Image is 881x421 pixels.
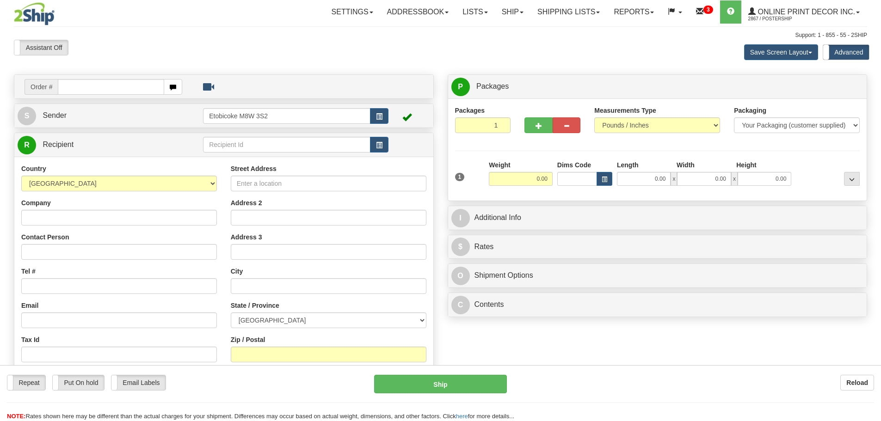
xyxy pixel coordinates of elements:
label: Email Labels [111,375,166,390]
a: Shipping lists [530,0,607,24]
input: Enter a location [231,176,426,191]
label: Dims Code [557,160,591,170]
b: Reload [846,379,868,386]
span: Sender [43,111,67,119]
label: Repeat [7,375,45,390]
input: Sender Id [203,108,370,124]
a: Lists [456,0,494,24]
a: 3 [689,0,720,24]
span: P [451,78,470,96]
span: x [731,172,738,186]
label: Country [21,164,46,173]
label: Zip / Postal [231,335,265,344]
a: OShipment Options [451,266,864,285]
label: Contact Person [21,232,69,242]
label: Company [21,198,51,207]
a: $Rates [451,238,864,256]
a: Online Print Decor Inc. 2867 / PosterShip [741,0,867,24]
a: Addressbook [380,0,456,24]
label: Packages [455,106,485,115]
a: R Recipient [18,135,183,154]
button: Save Screen Layout [744,44,818,60]
label: City [231,267,243,276]
label: Address 2 [231,198,262,207]
span: 2867 / PosterShip [748,14,818,24]
label: Length [617,160,639,170]
label: Email [21,301,38,310]
a: Reports [607,0,661,24]
label: Height [736,160,757,170]
label: Measurements Type [594,106,656,115]
label: Put On hold [53,375,104,390]
span: NOTE: [7,413,25,420]
span: Order # [25,79,58,95]
span: R [18,136,36,154]
span: S [18,107,36,125]
span: x [671,172,677,186]
div: ... [844,172,860,186]
label: Advanced [823,45,869,60]
img: logo2867.jpg [14,2,55,25]
span: Packages [476,82,509,90]
sup: 3 [703,6,713,14]
span: $ [451,238,470,256]
span: I [451,209,470,227]
iframe: chat widget [860,163,880,257]
label: Tel # [21,267,36,276]
button: Reload [840,375,874,390]
label: Width [677,160,695,170]
label: Packaging [734,106,766,115]
a: CContents [451,295,864,314]
span: Online Print Decor Inc. [756,8,855,16]
div: Support: 1 - 855 - 55 - 2SHIP [14,31,867,39]
label: Street Address [231,164,277,173]
label: Assistant Off [14,40,68,55]
input: Recipient Id [203,137,370,153]
label: Weight [489,160,510,170]
a: P Packages [451,77,864,96]
a: here [456,413,468,420]
span: 1 [455,173,465,181]
label: Tax Id [21,335,39,344]
a: Settings [325,0,380,24]
span: Recipient [43,140,74,148]
span: O [451,267,470,285]
label: Address 3 [231,232,262,242]
a: IAdditional Info [451,208,864,227]
a: Ship [495,0,530,24]
button: Ship [374,375,507,393]
label: State / Province [231,301,279,310]
a: S Sender [18,106,203,125]
span: C [451,296,470,314]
